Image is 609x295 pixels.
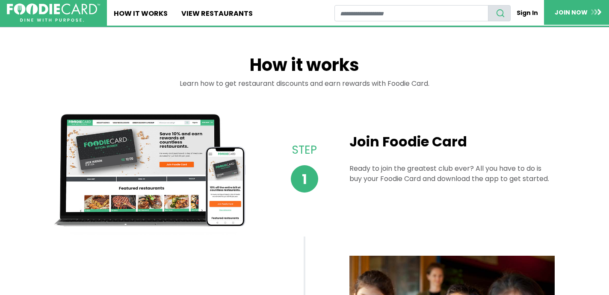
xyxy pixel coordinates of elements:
[349,164,555,184] p: Ready to join the greatest club ever? All you have to do is buy your Foodie Card and download the...
[48,79,561,99] div: Learn how to get restaurant discounts and earn rewards with Foodie Card.
[48,55,561,79] h1: How it works
[7,3,100,22] img: FoodieCard; Eat, Drink, Save, Donate
[291,165,318,193] span: 1
[334,5,488,21] input: restaurant search
[281,142,328,158] p: Step
[488,5,511,21] button: search
[349,134,555,150] h2: Join Foodie Card
[511,5,544,21] a: Sign In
